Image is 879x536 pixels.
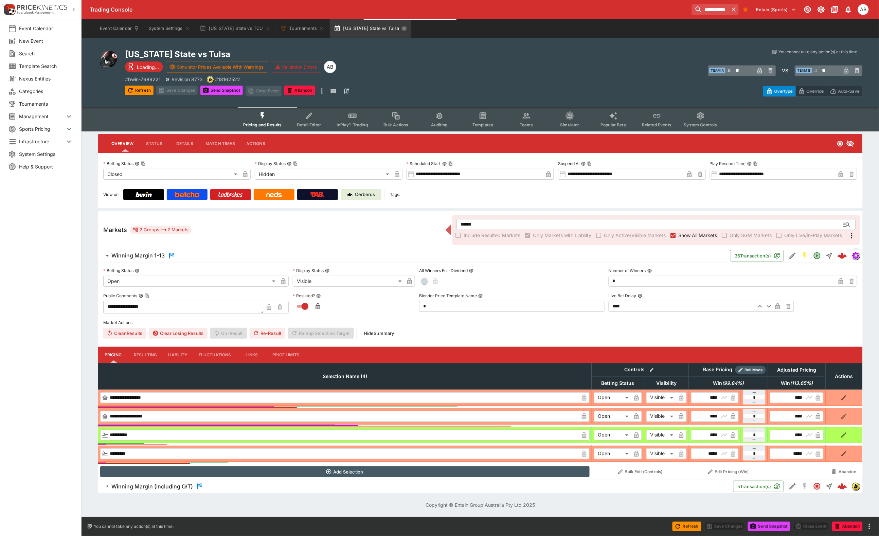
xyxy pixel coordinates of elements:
[293,293,315,299] p: Resulted?
[103,189,121,200] label: View on :
[692,4,729,15] input: search
[587,161,592,166] button: Copy To Clipboard
[293,276,404,287] div: Visible
[267,347,305,363] button: Price Limits
[594,448,631,459] div: Open
[740,4,751,15] button: Bookmarks
[785,232,842,239] span: Only Live/In-Play Markets
[594,429,631,440] div: Open
[646,411,676,422] div: Visible
[276,19,329,38] button: Tournaments
[813,482,821,490] svg: Closed
[774,88,793,95] p: Overtype
[858,4,869,15] div: Alex Bothe
[464,232,520,239] span: Include Resulted Markets
[207,76,214,83] div: bwin
[841,218,853,231] button: Open
[469,268,474,273] button: All Winners Full-Dividend
[560,122,579,127] span: Simulator
[604,232,666,239] span: Only Active/Visible Markets
[832,522,863,531] button: Abandon
[752,4,800,15] button: Select Tenant
[763,86,863,96] div: Start From
[679,232,717,239] span: Show All Markets
[790,379,813,387] em: ( 113.65 %)
[838,251,847,261] div: bf11b31c-9c46-4774-b9f4-c6381585c5a2
[787,480,799,493] button: Edit Detail
[600,122,626,127] span: Popular Bets
[19,100,73,107] span: Tournaments
[360,328,398,339] button: HideSummary
[419,268,468,273] p: All Winners Full-Dividend
[832,522,863,529] span: Mark an event as closed and abandoned.
[98,480,733,493] button: Winning Margin (Including O/T)
[240,136,271,152] button: Actions
[111,252,165,259] h6: Winning Margin 1-13
[829,3,841,16] button: Documentation
[742,367,766,373] span: Roll Mode
[795,86,827,96] button: Override
[98,347,128,363] button: Pricing
[196,19,275,38] button: [US_STATE] State vs TCU
[647,365,656,374] button: Bulk edit
[838,88,860,95] p: Auto-Save
[103,268,133,273] p: Betting Status
[98,249,730,263] button: Winning Margin 1-13
[318,86,326,96] button: more
[255,169,391,180] div: Hidden
[135,268,140,273] button: Betting Status
[19,138,65,145] span: Infrastructure
[842,3,855,16] button: Notifications
[390,189,400,200] label: Tags:
[243,122,282,127] span: Pricing and Results
[255,161,286,166] p: Display Status
[137,64,159,71] p: Loading...
[796,68,812,73] span: Team B
[581,161,586,166] button: Suspend AtCopy To Clipboard
[779,67,792,74] h6: - VS -
[132,226,189,234] div: 2 Groups 2 Markets
[293,268,324,273] p: Display Status
[103,293,137,299] p: Public Comments
[218,192,243,197] img: Ladbrokes
[324,61,336,73] div: Alex Bothe
[325,268,330,273] button: Display Status
[826,363,862,389] th: Actions
[735,366,766,374] div: Show/hide Price Roll mode configuration.
[802,3,814,16] button: Connected to PK
[330,19,411,38] button: [US_STATE] State vs Tulsa
[823,250,836,262] button: Straight
[19,62,73,70] span: Template Search
[347,192,353,197] img: Cerberus
[638,293,643,298] button: Live Bet Delay
[594,379,642,387] span: Betting Status
[448,161,453,166] button: Copy To Clipboard
[250,328,285,339] button: Re-Result
[175,192,199,197] img: Betcha
[341,189,381,200] a: Cerberus
[646,448,676,459] div: Visible
[17,5,67,10] img: PriceKinetics
[838,482,847,491] div: bc473b5f-ab70-4f0a-b9da-6a7154d13f4a
[315,372,375,380] span: Selection Name (4)
[337,122,368,127] span: InPlay™ Trading
[297,122,321,127] span: Detail Editor
[848,232,856,240] svg: More
[139,136,169,152] button: Status
[103,328,146,339] button: Clear Results
[96,19,143,38] button: Event Calendar
[419,293,477,299] p: Blender Price Template Name
[442,161,447,166] button: Scheduled StartCopy To Clipboard
[125,49,494,59] h2: Copy To Clipboard
[773,379,820,387] span: Win(113.65%)
[19,163,73,170] span: Help & Support
[684,122,717,127] span: System Controls
[284,87,315,93] span: Mark an event as closed and abandoned.
[647,268,652,273] button: Number of Winners
[710,161,746,166] p: Play Resume Time
[823,480,836,493] button: Straight
[691,466,766,477] button: Edit Pricing (Win)
[19,37,73,44] span: New Event
[94,523,174,530] p: You cannot take any action(s) at this time.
